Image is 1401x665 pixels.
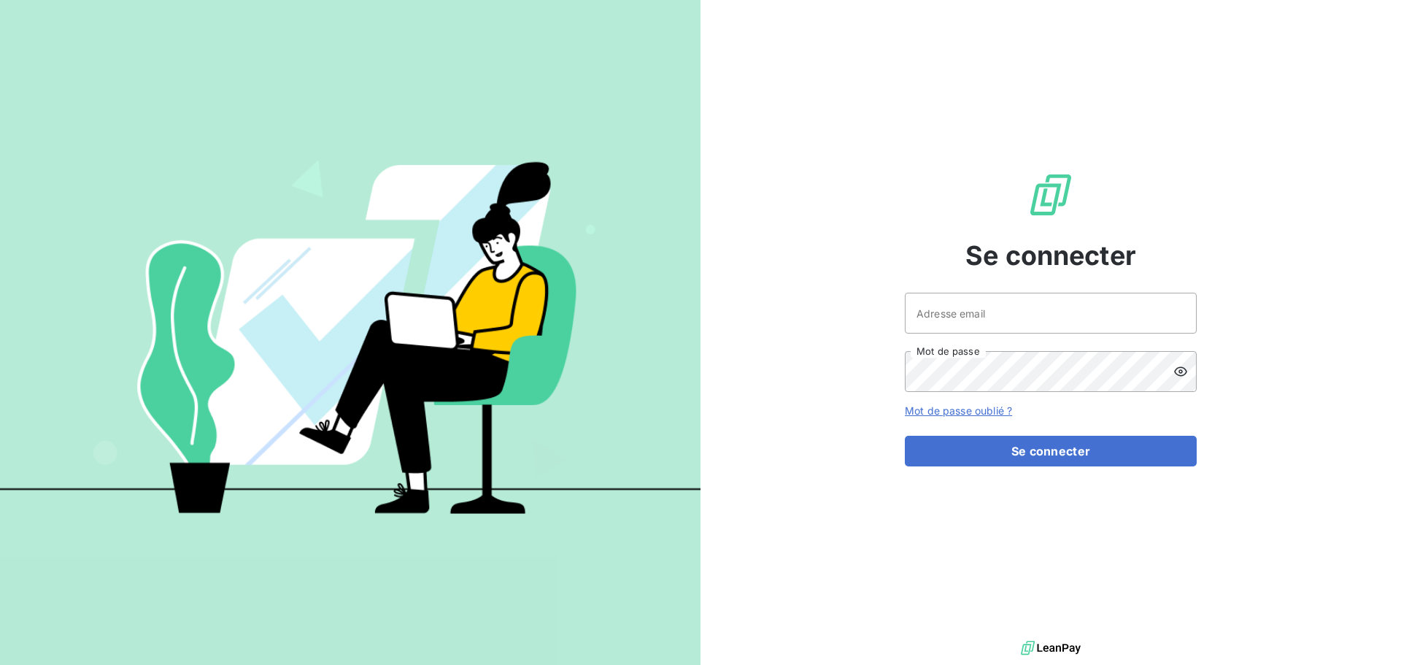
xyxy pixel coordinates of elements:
span: Se connecter [965,236,1136,275]
button: Se connecter [905,436,1197,466]
a: Mot de passe oublié ? [905,404,1012,417]
input: placeholder [905,293,1197,334]
img: Logo LeanPay [1027,172,1074,218]
img: logo [1021,637,1081,659]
